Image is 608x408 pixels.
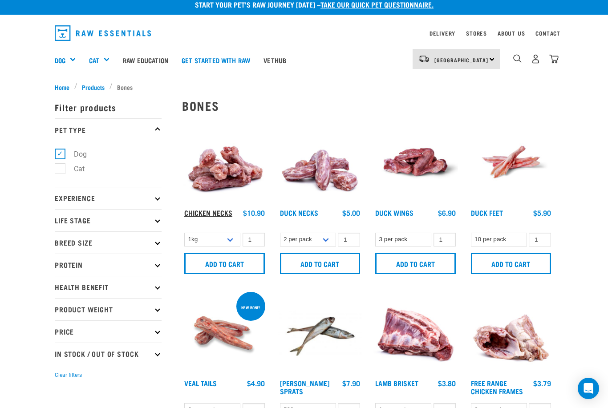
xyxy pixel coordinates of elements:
[184,253,265,274] input: Add to cart
[55,187,162,209] p: Experience
[257,42,293,78] a: Vethub
[55,25,151,41] img: Raw Essentials Logo
[182,120,267,205] img: Pile Of Chicken Necks For Pets
[434,58,488,61] span: [GEOGRAPHIC_DATA]
[55,82,74,92] a: Home
[77,82,109,92] a: Products
[280,381,329,393] a: [PERSON_NAME] Sprats
[55,82,69,92] span: Home
[320,2,434,6] a: take our quick pet questionnaire.
[280,210,318,214] a: Duck Necks
[60,163,88,174] label: Cat
[342,379,360,387] div: $7.90
[466,32,487,35] a: Stores
[89,55,99,65] a: Cat
[578,378,599,399] div: Open Intercom Messenger
[116,42,175,78] a: Raw Education
[175,42,257,78] a: Get started with Raw
[375,210,413,214] a: Duck Wings
[55,343,162,365] p: In Stock / Out Of Stock
[549,54,559,64] img: home-icon@2x.png
[55,276,162,298] p: Health Benefit
[438,209,456,217] div: $6.90
[82,82,105,92] span: Products
[247,379,265,387] div: $4.90
[243,233,265,246] input: 1
[471,381,523,393] a: Free Range Chicken Frames
[342,209,360,217] div: $5.00
[373,120,458,205] img: Raw Essentials Duck Wings Raw Meaty Bones For Pets
[338,233,360,246] input: 1
[55,231,162,254] p: Breed Size
[55,371,82,379] button: Clear filters
[535,32,560,35] a: Contact
[55,254,162,276] p: Protein
[55,320,162,343] p: Price
[55,209,162,231] p: Life Stage
[60,149,90,160] label: Dog
[533,209,551,217] div: $5.90
[278,290,363,375] img: Jack Mackarel Sparts Raw Fish For Dogs
[513,54,522,63] img: home-icon-1@2x.png
[184,381,217,385] a: Veal Tails
[471,210,503,214] a: Duck Feet
[278,120,363,205] img: Pile Of Duck Necks For Pets
[471,253,551,274] input: Add to cart
[438,379,456,387] div: $3.80
[280,253,361,274] input: Add to cart
[498,32,525,35] a: About Us
[55,298,162,320] p: Product Weight
[430,32,455,35] a: Delivery
[48,22,560,44] nav: dropdown navigation
[243,209,265,217] div: $10.90
[182,290,267,375] img: Veal Tails
[469,290,554,375] img: 1236 Chicken Frame Turks 01
[237,301,264,314] div: New bone!
[55,96,162,118] p: Filter products
[184,210,232,214] a: Chicken Necks
[418,55,430,63] img: van-moving.png
[55,118,162,141] p: Pet Type
[55,55,65,65] a: Dog
[469,120,554,205] img: Raw Essentials Duck Feet Raw Meaty Bones For Dogs
[375,381,418,385] a: Lamb Brisket
[182,99,553,113] h2: Bones
[531,54,540,64] img: user.png
[533,379,551,387] div: $3.79
[373,290,458,375] img: 1240 Lamb Brisket Pieces 01
[529,233,551,246] input: 1
[375,253,456,274] input: Add to cart
[434,233,456,246] input: 1
[55,82,553,92] nav: breadcrumbs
